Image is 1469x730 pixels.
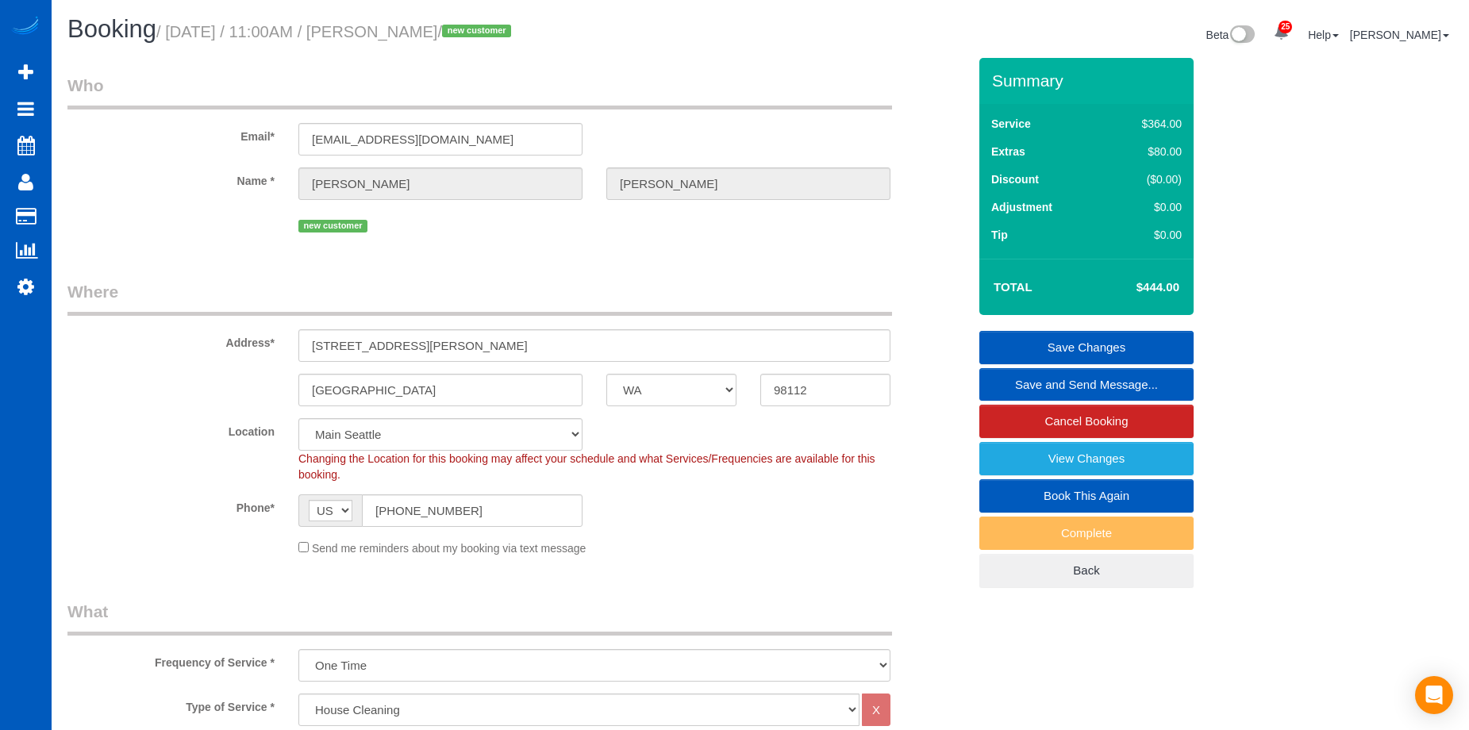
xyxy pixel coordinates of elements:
[1108,227,1182,243] div: $0.00
[1350,29,1449,41] a: [PERSON_NAME]
[991,199,1052,215] label: Adjustment
[979,405,1194,438] a: Cancel Booking
[298,123,583,156] input: Email*
[994,280,1033,294] strong: Total
[10,16,41,38] img: Automaid Logo
[1108,171,1182,187] div: ($0.00)
[1206,29,1256,41] a: Beta
[56,494,286,516] label: Phone*
[56,123,286,144] label: Email*
[67,600,892,636] legend: What
[1279,21,1292,33] span: 25
[979,331,1194,364] a: Save Changes
[991,116,1031,132] label: Service
[56,693,286,715] label: Type of Service *
[979,368,1194,401] a: Save and Send Message...
[437,23,516,40] span: /
[298,374,583,406] input: City*
[56,418,286,440] label: Location
[1308,29,1339,41] a: Help
[1089,281,1179,294] h4: $444.00
[1229,25,1255,46] img: New interface
[56,329,286,351] label: Address*
[979,442,1194,475] a: View Changes
[67,74,892,109] legend: Who
[1415,676,1453,714] div: Open Intercom Messenger
[56,649,286,670] label: Frequency of Service *
[156,23,516,40] small: / [DATE] / 11:00AM / [PERSON_NAME]
[992,71,1186,90] h3: Summary
[606,167,890,200] input: Last Name*
[1108,116,1182,132] div: $364.00
[298,167,583,200] input: First Name*
[1108,199,1182,215] div: $0.00
[991,144,1025,159] label: Extras
[1108,144,1182,159] div: $80.00
[991,227,1008,243] label: Tip
[298,452,875,481] span: Changing the Location for this booking may affect your schedule and what Services/Frequencies are...
[298,220,367,232] span: new customer
[979,479,1194,513] a: Book This Again
[442,25,511,37] span: new customer
[67,280,892,316] legend: Where
[67,15,156,43] span: Booking
[979,554,1194,587] a: Back
[991,171,1039,187] label: Discount
[362,494,583,527] input: Phone*
[312,542,586,555] span: Send me reminders about my booking via text message
[1266,16,1297,51] a: 25
[56,167,286,189] label: Name *
[760,374,890,406] input: Zip Code*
